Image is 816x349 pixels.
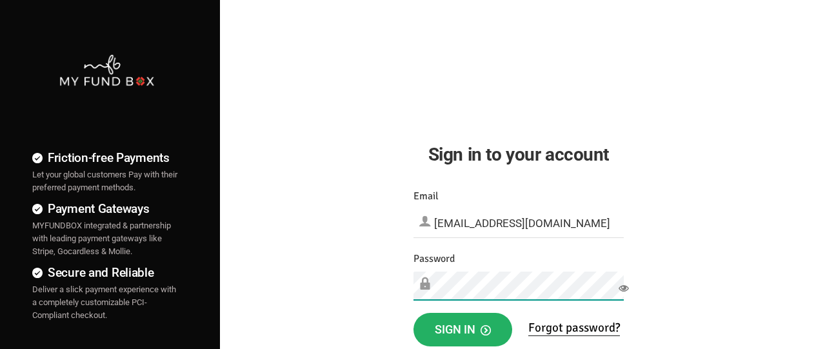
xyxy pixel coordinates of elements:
[32,221,171,256] span: MYFUNDBOX integrated & partnership with leading payment gateways like Stripe, Gocardless & Mollie.
[59,54,155,87] img: mfbwhite.png
[32,148,181,167] h4: Friction-free Payments
[528,320,620,336] a: Forgot password?
[413,141,624,168] h2: Sign in to your account
[435,323,491,336] span: Sign in
[32,284,176,320] span: Deliver a slick payment experience with a completely customizable PCI-Compliant checkout.
[413,313,512,346] button: Sign in
[413,209,624,237] input: Email
[413,188,439,204] label: Email
[413,251,455,267] label: Password
[32,170,177,192] span: Let your global customers Pay with their preferred payment methods.
[32,199,181,218] h4: Payment Gateways
[32,263,181,282] h4: Secure and Reliable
